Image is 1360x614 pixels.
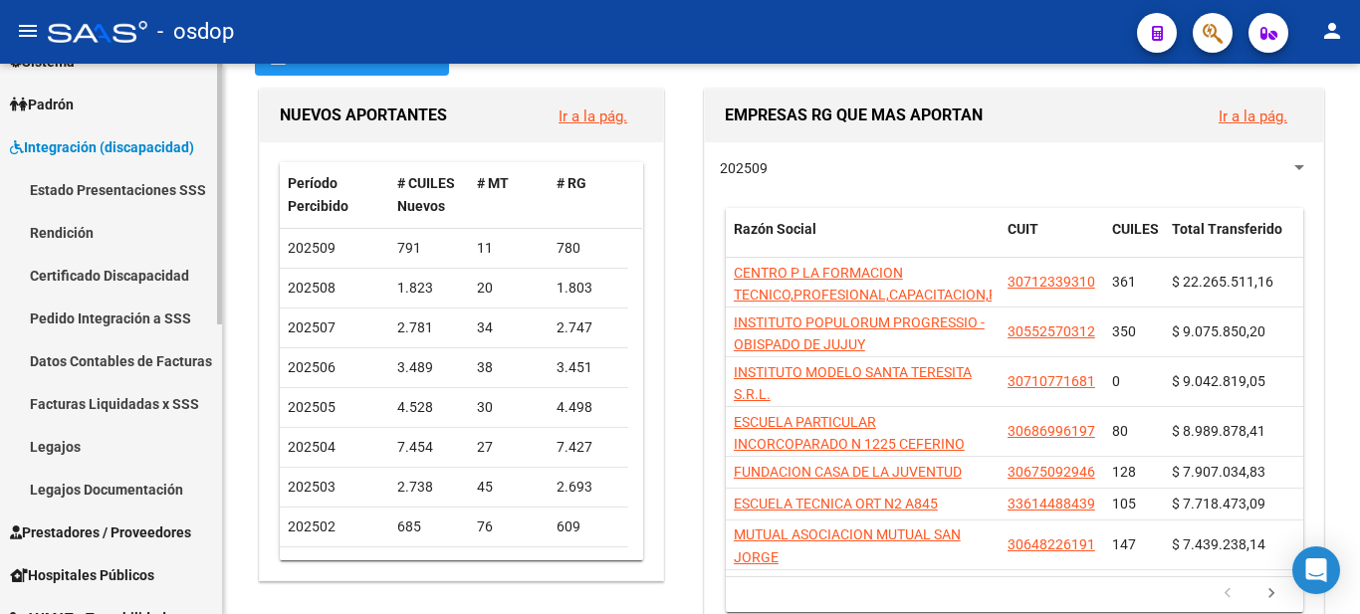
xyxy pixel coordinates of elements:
div: 27 [477,436,541,459]
span: NUEVOS APORTANTES [280,105,447,124]
datatable-header-cell: CUIT [1000,208,1104,274]
span: $ 7.907.034,83 [1172,464,1265,480]
span: CUIT [1008,221,1038,237]
datatable-header-cell: Total Transferido [1164,208,1303,274]
div: 609 [557,515,620,538]
span: 202501 [288,558,336,574]
div: 4.498 [557,396,620,419]
span: CENTRO P LA FORMACION TECNICO,PROFESIONAL,CAPACITACION,PROMOCION SOCIAL, PRODUCTIVA INDUSTRIALES,... [734,265,1071,348]
button: Ir a la pág. [543,98,643,134]
mat-icon: menu [16,19,40,43]
div: 1.217 [397,555,461,578]
div: 1.803 [557,277,620,300]
span: Padrón [10,94,74,115]
span: 80 [1112,423,1128,439]
span: 30710771681 [1008,373,1095,389]
span: # CUILES Nuevos [397,175,455,214]
span: 30552570312 [1008,323,1095,339]
div: 685 [397,515,461,538]
span: $ 22.265.511,16 [1172,274,1273,290]
span: 202505 [288,399,336,415]
span: 202502 [288,518,336,534]
div: Open Intercom Messenger [1292,546,1340,594]
span: 361 [1112,274,1136,290]
datatable-header-cell: # RG [549,162,628,228]
div: 3.451 [557,356,620,379]
span: - osdop [157,10,234,54]
span: 0 [1112,373,1120,389]
button: Ir a la pág. [1203,98,1303,134]
span: 33614488439 [1008,496,1095,512]
span: $ 7.718.473,09 [1172,496,1265,512]
datatable-header-cell: CUILES [1104,208,1164,274]
span: EMPRESAS RG QUE MAS APORTAN [725,105,983,124]
span: $ 9.075.850,20 [1172,323,1265,339]
span: 202508 [288,280,336,296]
datatable-header-cell: # CUILES Nuevos [389,162,469,228]
div: 38 [477,356,541,379]
span: Integración (discapacidad) [10,136,194,158]
span: 202509 [288,240,336,256]
span: 202503 [288,479,336,495]
span: 147 [1112,536,1136,552]
div: 2.693 [557,476,620,499]
datatable-header-cell: # MT [469,162,549,228]
div: 4.528 [397,396,461,419]
a: go to previous page [1209,583,1247,605]
span: FUNDACION CASA DE LA JUVENTUD [734,464,962,480]
span: INSTITUTO MODELO SANTA TERESITA S.R.L. [734,364,972,403]
div: 79 [477,555,541,578]
span: Hospitales Públicos [10,564,154,586]
div: 34 [477,316,541,339]
datatable-header-cell: Razón Social [726,208,1000,274]
div: 45 [477,476,541,499]
span: $ 7.439.238,14 [1172,536,1265,552]
div: 1.138 [557,555,620,578]
div: 11 [477,237,541,260]
span: 202504 [288,439,336,455]
div: 2.781 [397,316,461,339]
span: 105 [1112,496,1136,512]
div: 7.427 [557,436,620,459]
span: 30712339310 [1008,274,1095,290]
div: 780 [557,237,620,260]
span: MUTUAL ASOCIACION MUTUAL SAN JORGE [734,526,961,565]
span: $ 8.989.878,41 [1172,423,1265,439]
span: # RG [557,175,586,191]
div: 791 [397,237,461,260]
div: 2.738 [397,476,461,499]
span: 202509 [720,160,768,176]
span: Razón Social [734,221,816,237]
div: 20 [477,277,541,300]
div: 30 [477,396,541,419]
span: Total Transferido [1172,221,1282,237]
mat-icon: person [1320,19,1344,43]
span: 202506 [288,359,336,375]
span: INSTITUTO POPULORUM PROGRESSIO - OBISPADO DE JUJUY [734,314,985,353]
span: 128 [1112,464,1136,480]
div: 3.489 [397,356,461,379]
span: 350 [1112,323,1136,339]
span: 30686996197 [1008,423,1095,439]
span: 30675092946 [1008,464,1095,480]
span: ESCUELA PARTICULAR INCORCOPARADO N 1225 CEFERINO NAMUNCURA [734,414,965,476]
span: Período Percibido [288,175,348,214]
a: Ir a la pág. [1219,107,1287,125]
div: 76 [477,515,541,538]
a: Ir a la pág. [559,107,627,125]
div: 2.747 [557,316,620,339]
a: go to next page [1252,583,1290,605]
span: ESCUELA TECNICA ORT N2 A845 [734,496,938,512]
span: Prestadores / Proveedores [10,521,191,543]
span: 30648226191 [1008,536,1095,552]
datatable-header-cell: Período Percibido [280,162,389,228]
span: $ 9.042.819,05 [1172,373,1265,389]
span: 202507 [288,319,336,335]
div: 1.823 [397,277,461,300]
span: # MT [477,175,509,191]
div: 7.454 [397,436,461,459]
span: CUILES [1112,221,1159,237]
